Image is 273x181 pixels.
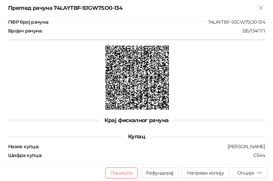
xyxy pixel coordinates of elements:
div: CS44 [42,152,266,158]
button: Рефундирај [141,167,179,178]
div: 74LAYTBF-9JGW75O0-134 [49,19,266,25]
strong: ПФР број рачуна : [8,19,49,25]
div: Опције [237,170,254,176]
strong: Шифра купца : [8,152,41,158]
img: QR код [105,46,169,110]
span: Купац [123,133,150,140]
div: Преглед рачуна 74LAYTBF-9JGW75O0-134 [8,4,257,12]
button: Направи копију [182,167,229,178]
span: Крај фискалног рачуна [99,117,174,123]
div: 126/134ПП [43,28,266,34]
strong: Бројач рачуна : [8,28,42,34]
div: [PERSON_NAME] [39,143,266,150]
button: Поништи [105,167,138,178]
button: Опције [232,167,268,178]
strong: Назив купца : [8,143,38,150]
span: Направи копију [187,170,224,176]
button: Close [257,4,265,12]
